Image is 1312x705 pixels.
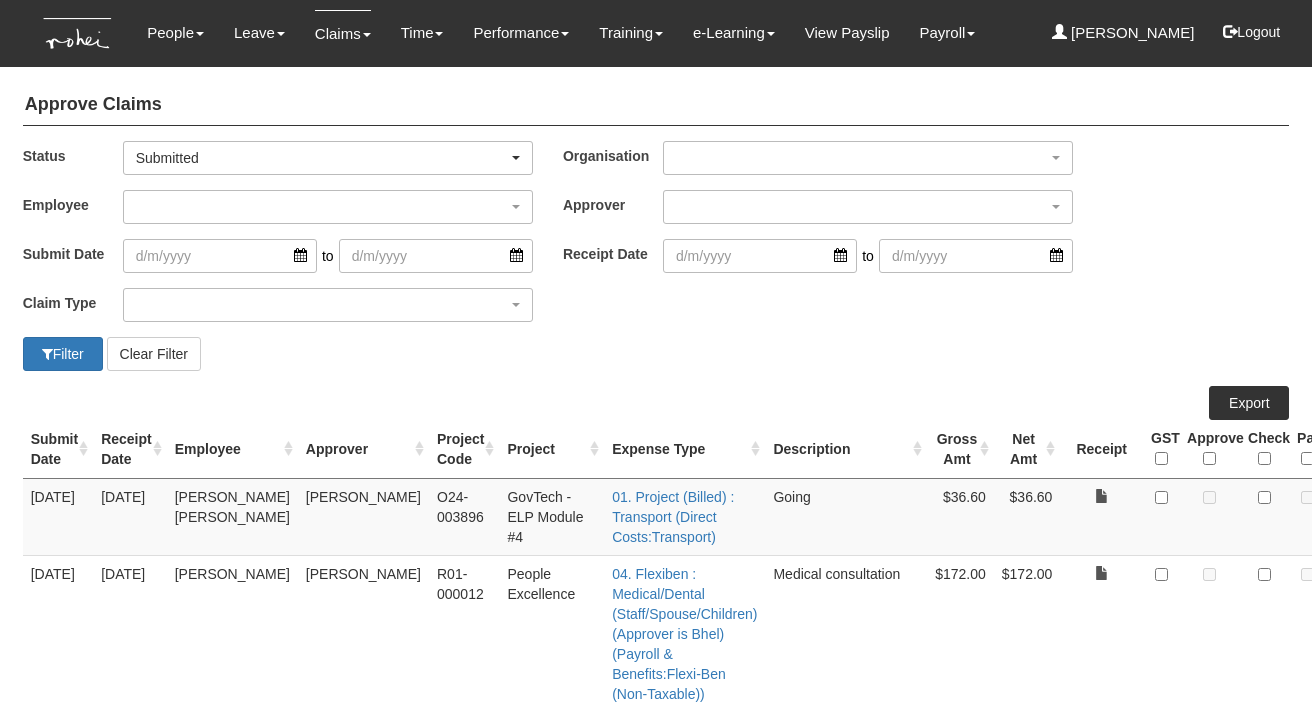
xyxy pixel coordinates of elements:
a: e-Learning [693,10,775,56]
button: Clear Filter [107,337,201,371]
span: to [317,239,339,273]
button: Filter [23,337,103,371]
a: Leave [234,10,285,56]
a: Payroll [919,10,975,56]
th: Approver : activate to sort column ascending [298,420,429,479]
div: Submitted [136,148,508,168]
td: [PERSON_NAME] [298,478,429,555]
a: [PERSON_NAME] [1052,10,1195,56]
td: [DATE] [23,478,93,555]
label: Receipt Date [563,239,663,268]
h4: Approve Claims [23,85,1290,126]
th: Project : activate to sort column ascending [499,420,604,479]
button: Submitted [123,141,533,175]
a: Training [599,10,663,56]
input: d/m/yyyy [123,239,317,273]
td: [DATE] [93,478,167,555]
th: Receipt [1060,420,1143,479]
td: [PERSON_NAME] [PERSON_NAME] [167,478,298,555]
a: View Payslip [805,10,890,56]
th: Check [1240,420,1289,479]
th: Expense Type : activate to sort column ascending [604,420,765,479]
a: Time [401,10,444,56]
label: Approver [563,190,663,219]
a: 01. Project (Billed) : Transport (Direct Costs:Transport) [612,489,734,545]
th: Description : activate to sort column ascending [765,420,927,479]
td: Going [765,478,927,555]
td: O24-003896 [429,478,499,555]
th: Approve [1179,420,1240,479]
label: Organisation [563,141,663,170]
th: Submit Date : activate to sort column ascending [23,420,93,479]
th: Net Amt : activate to sort column ascending [994,420,1061,479]
th: Project Code : activate to sort column ascending [429,420,499,479]
a: Claims [315,10,371,57]
a: 04. Flexiben : Medical/Dental (Staff/Spouse/Children) (Approver is Bhel) (Payroll & Benefits:Flex... [612,566,757,702]
th: Employee : activate to sort column ascending [167,420,298,479]
th: Receipt Date : activate to sort column ascending [93,420,167,479]
label: Status [23,141,123,170]
label: Claim Type [23,288,123,317]
a: Export [1209,386,1289,420]
td: GovTech - ELP Module #4 [499,478,604,555]
input: d/m/yyyy [663,239,857,273]
label: Employee [23,190,123,219]
th: GST [1143,420,1179,479]
td: $36.60 [927,478,994,555]
label: Submit Date [23,239,123,268]
button: Logout [1209,8,1294,56]
th: Gross Amt : activate to sort column ascending [927,420,994,479]
td: $36.60 [994,478,1061,555]
span: to [857,239,879,273]
a: Performance [473,10,569,56]
a: People [147,10,204,56]
input: d/m/yyyy [339,239,533,273]
input: d/m/yyyy [879,239,1073,273]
